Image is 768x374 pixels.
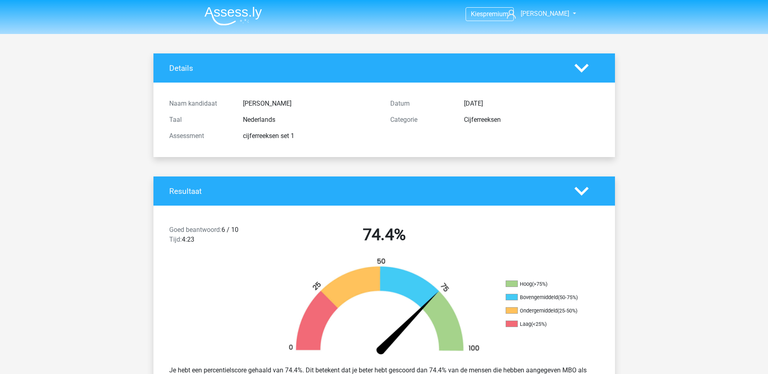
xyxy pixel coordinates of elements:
[384,99,458,108] div: Datum
[384,115,458,125] div: Categorie
[280,225,489,244] h2: 74.4%
[506,321,587,328] li: Laag
[521,10,569,17] span: [PERSON_NAME]
[504,9,570,19] a: [PERSON_NAME]
[163,99,237,108] div: Naam kandidaat
[169,236,182,243] span: Tijd:
[275,257,494,359] img: 74.2161dc2803b4.png
[458,99,605,108] div: [DATE]
[163,225,274,248] div: 6 / 10 4:23
[558,294,578,300] div: (50-75%)
[169,187,562,196] h4: Resultaat
[506,280,587,288] li: Hoog
[483,10,508,18] span: premium
[204,6,262,25] img: Assessly
[169,226,221,234] span: Goed beantwoord:
[531,321,547,327] div: (<25%)
[506,307,587,314] li: Ondergemiddeld
[466,8,513,19] a: Kiespremium
[237,99,384,108] div: [PERSON_NAME]
[163,131,237,141] div: Assessment
[237,115,384,125] div: Nederlands
[237,131,384,141] div: cijferreeksen set 1
[557,308,577,314] div: (25-50%)
[458,115,605,125] div: Cijferreeksen
[169,64,562,73] h4: Details
[532,281,547,287] div: (>75%)
[163,115,237,125] div: Taal
[506,294,587,301] li: Bovengemiddeld
[471,10,483,18] span: Kies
